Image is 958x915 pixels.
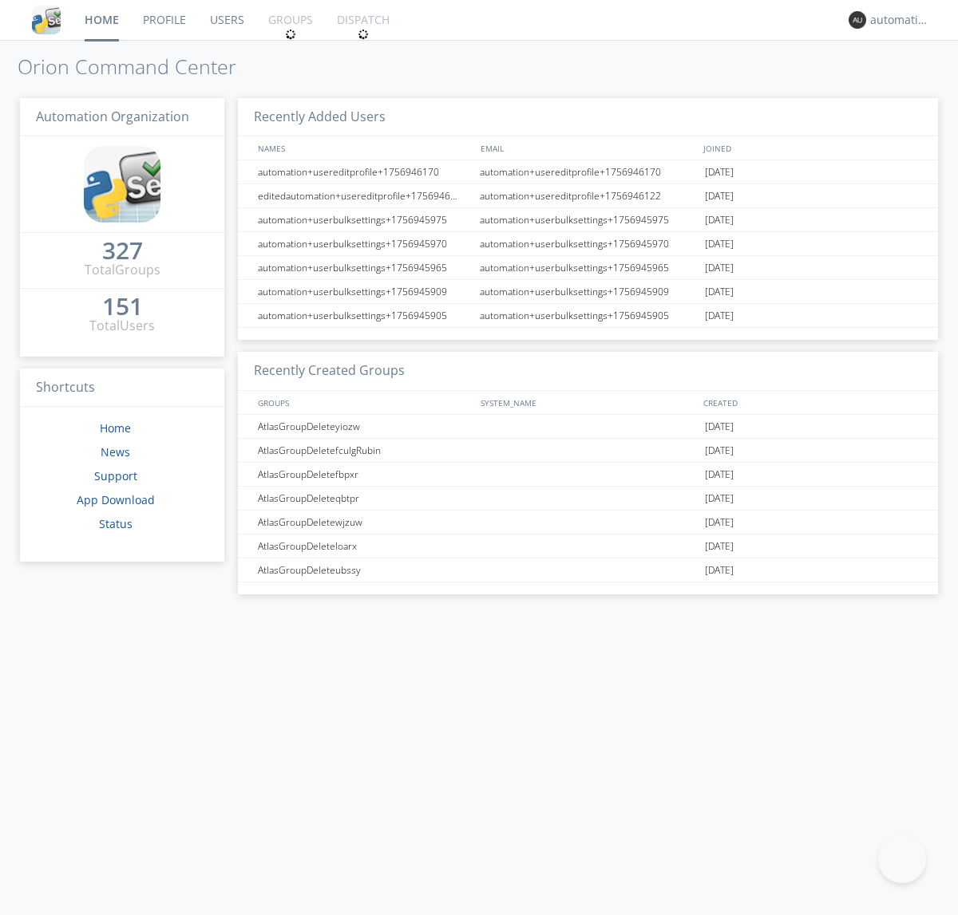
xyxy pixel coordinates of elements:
[878,835,926,883] iframe: Toggle Customer Support
[238,439,938,463] a: AtlasGroupDeletefculgRubin[DATE]
[358,29,369,40] img: spin.svg
[705,511,734,534] span: [DATE]
[476,256,701,279] div: automation+userbulksettings+1756945965
[238,415,938,439] a: AtlasGroupDeleteyiozw[DATE]
[254,487,475,510] div: AtlasGroupDeleteqbtpr
[699,136,923,160] div: JOINED
[705,439,734,463] span: [DATE]
[254,304,475,327] div: automation+userbulksettings+1756945905
[705,256,734,280] span: [DATE]
[476,184,701,207] div: automation+usereditprofile+1756946122
[254,439,475,462] div: AtlasGroupDeletefculgRubin
[84,146,160,223] img: cddb5a64eb264b2086981ab96f4c1ba7
[238,463,938,487] a: AtlasGroupDeletefbpxr[DATE]
[476,160,701,183] div: automation+usereditprofile+1756946170
[238,558,938,582] a: AtlasGroupDeleteubssy[DATE]
[254,232,475,255] div: automation+userbulksettings+1756945970
[238,280,938,304] a: automation+userbulksettings+1756945909automation+userbulksettings+1756945909[DATE]
[100,420,131,436] a: Home
[476,232,701,255] div: automation+userbulksettings+1756945970
[254,280,475,303] div: automation+userbulksettings+1756945909
[238,184,938,208] a: editedautomation+usereditprofile+1756946122automation+usereditprofile+1756946122[DATE]
[254,184,475,207] div: editedautomation+usereditprofile+1756946122
[238,256,938,280] a: automation+userbulksettings+1756945965automation+userbulksettings+1756945965[DATE]
[254,463,475,486] div: AtlasGroupDeletefbpxr
[254,415,475,438] div: AtlasGroupDeleteyiozw
[699,391,923,414] div: CREATED
[36,108,189,125] span: Automation Organization
[476,208,701,231] div: automation+userbulksettings+1756945975
[705,280,734,304] span: [DATE]
[254,534,475,558] div: AtlasGroupDeleteloarx
[870,12,930,28] div: automation+atlas0017
[238,511,938,534] a: AtlasGroupDeletewjzuw[DATE]
[238,232,938,256] a: automation+userbulksettings+1756945970automation+userbulksettings+1756945970[DATE]
[102,298,143,314] div: 151
[254,160,475,183] div: automation+usereditprofile+1756946170
[254,391,473,414] div: GROUPS
[705,160,734,184] span: [DATE]
[477,391,699,414] div: SYSTEM_NAME
[254,208,475,231] div: automation+userbulksettings+1756945975
[849,11,866,29] img: 373638.png
[102,243,143,261] a: 327
[285,29,296,40] img: spin.svg
[20,369,224,408] h3: Shortcuts
[102,298,143,317] a: 151
[254,256,475,279] div: automation+userbulksettings+1756945965
[705,558,734,582] span: [DATE]
[705,304,734,328] span: [DATE]
[238,534,938,558] a: AtlasGroupDeleteloarx[DATE]
[238,98,938,137] h3: Recently Added Users
[238,304,938,328] a: automation+userbulksettings+1756945905automation+userbulksettings+1756945905[DATE]
[476,280,701,303] div: automation+userbulksettings+1756945909
[705,232,734,256] span: [DATE]
[254,511,475,534] div: AtlasGroupDeletewjzuw
[705,184,734,208] span: [DATE]
[238,160,938,184] a: automation+usereditprofile+1756946170automation+usereditprofile+1756946170[DATE]
[254,136,473,160] div: NAMES
[102,243,143,258] div: 327
[94,468,137,483] a: Support
[32,6,61,34] img: cddb5a64eb264b2086981ab96f4c1ba7
[89,317,155,335] div: Total Users
[238,352,938,391] h3: Recently Created Groups
[99,516,133,531] a: Status
[705,534,734,558] span: [DATE]
[705,208,734,232] span: [DATE]
[705,415,734,439] span: [DATE]
[101,444,130,459] a: News
[476,304,701,327] div: automation+userbulksettings+1756945905
[238,208,938,232] a: automation+userbulksettings+1756945975automation+userbulksettings+1756945975[DATE]
[705,463,734,487] span: [DATE]
[254,558,475,582] div: AtlasGroupDeleteubssy
[705,487,734,511] span: [DATE]
[477,136,699,160] div: EMAIL
[238,487,938,511] a: AtlasGroupDeleteqbtpr[DATE]
[85,261,160,279] div: Total Groups
[77,492,155,507] a: App Download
